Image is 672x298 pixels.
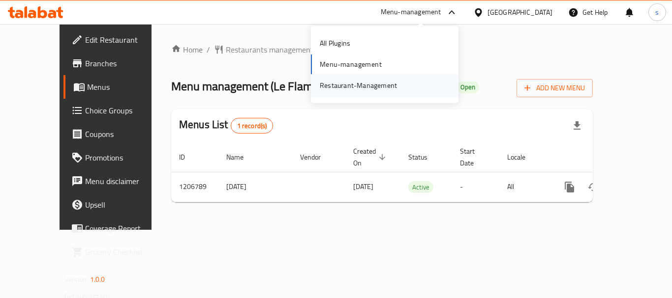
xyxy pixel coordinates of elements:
[85,246,164,258] span: Grocery Checklist
[179,151,198,163] span: ID
[320,38,350,49] div: All Plugins
[63,169,172,193] a: Menu disclaimer
[353,180,373,193] span: [DATE]
[85,152,164,163] span: Promotions
[63,122,172,146] a: Coupons
[63,52,172,75] a: Branches
[85,34,164,46] span: Edit Restaurant
[381,6,441,18] div: Menu-management
[550,142,660,172] th: Actions
[408,182,433,193] span: Active
[488,7,552,18] div: [GEOGRAPHIC_DATA]
[524,82,585,94] span: Add New Menu
[179,117,273,134] h2: Menus List
[517,79,593,97] button: Add New Menu
[63,217,172,240] a: Coverage Report
[63,146,172,169] a: Promotions
[218,172,292,202] td: [DATE]
[226,151,256,163] span: Name
[64,273,89,286] span: Version:
[171,142,660,202] table: enhanced table
[320,80,397,91] div: Restaurant-Management
[226,44,313,55] span: Restaurants management
[63,28,172,52] a: Edit Restaurant
[85,175,164,187] span: Menu disclaimer
[655,7,659,18] span: s
[353,145,389,169] span: Created On
[85,57,164,69] span: Branches
[63,99,172,122] a: Choice Groups
[63,75,172,99] a: Menus
[300,151,334,163] span: Vendor
[207,44,210,55] li: /
[85,199,164,211] span: Upsell
[85,105,164,116] span: Choice Groups
[171,44,203,55] a: Home
[408,151,440,163] span: Status
[457,83,479,91] span: Open
[85,128,164,140] span: Coupons
[171,172,218,202] td: 1206789
[452,172,499,202] td: -
[499,172,550,202] td: All
[87,81,164,93] span: Menus
[565,114,589,137] div: Export file
[85,222,164,234] span: Coverage Report
[408,181,433,193] div: Active
[231,121,273,131] span: 1 record(s)
[460,145,488,169] span: Start Date
[581,175,605,199] button: Change Status
[63,193,172,217] a: Upsell
[507,151,538,163] span: Locale
[63,240,172,264] a: Grocery Checklist
[457,81,479,93] div: Open
[558,175,581,199] button: more
[214,44,313,55] a: Restaurants management
[90,273,105,286] span: 1.0.0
